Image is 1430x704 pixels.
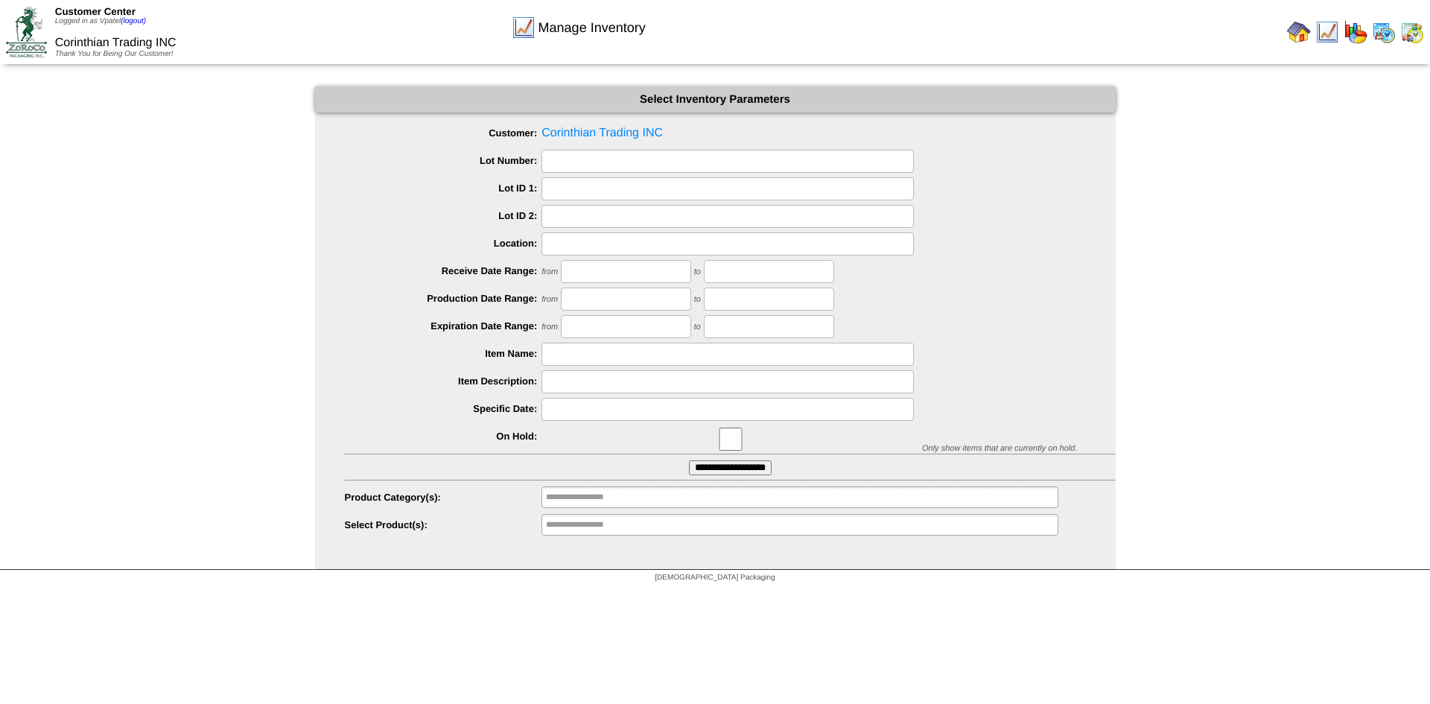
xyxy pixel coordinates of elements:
label: On Hold: [345,431,542,442]
a: (logout) [121,17,146,25]
img: calendarprod.gif [1372,20,1396,44]
label: Item Name: [345,348,542,359]
label: Product Category(s): [345,492,542,503]
span: to [694,295,701,304]
span: to [694,323,701,332]
span: Manage Inventory [538,20,646,36]
label: Lot Number: [345,155,542,166]
span: Thank You for Being Our Customer! [55,50,174,58]
label: Receive Date Range: [345,265,542,276]
img: ZoRoCo_Logo(Green%26Foil)%20jpg.webp [6,7,47,57]
label: Specific Date: [345,403,542,414]
label: Customer: [345,127,542,139]
div: Select Inventory Parameters [315,86,1116,112]
label: Production Date Range: [345,293,542,304]
span: Corinthian Trading INC [55,37,177,49]
label: Location: [345,238,542,249]
label: Expiration Date Range: [345,320,542,332]
label: Lot ID 1: [345,183,542,194]
span: Customer Center [55,6,136,17]
span: from [541,267,558,276]
span: from [541,295,558,304]
label: Item Description: [345,375,542,387]
span: Corinthian Trading INC [345,122,1116,145]
img: home.gif [1287,20,1311,44]
span: from [541,323,558,332]
img: line_graph.gif [512,16,536,39]
label: Lot ID 2: [345,210,542,221]
label: Select Product(s): [345,519,542,530]
img: line_graph.gif [1315,20,1339,44]
img: calendarinout.gif [1400,20,1424,44]
span: [DEMOGRAPHIC_DATA] Packaging [655,574,775,582]
img: graph.gif [1344,20,1367,44]
span: to [694,267,701,276]
span: Only show items that are currently on hold. [922,444,1077,453]
span: Logged in as Vpatel [55,17,146,25]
